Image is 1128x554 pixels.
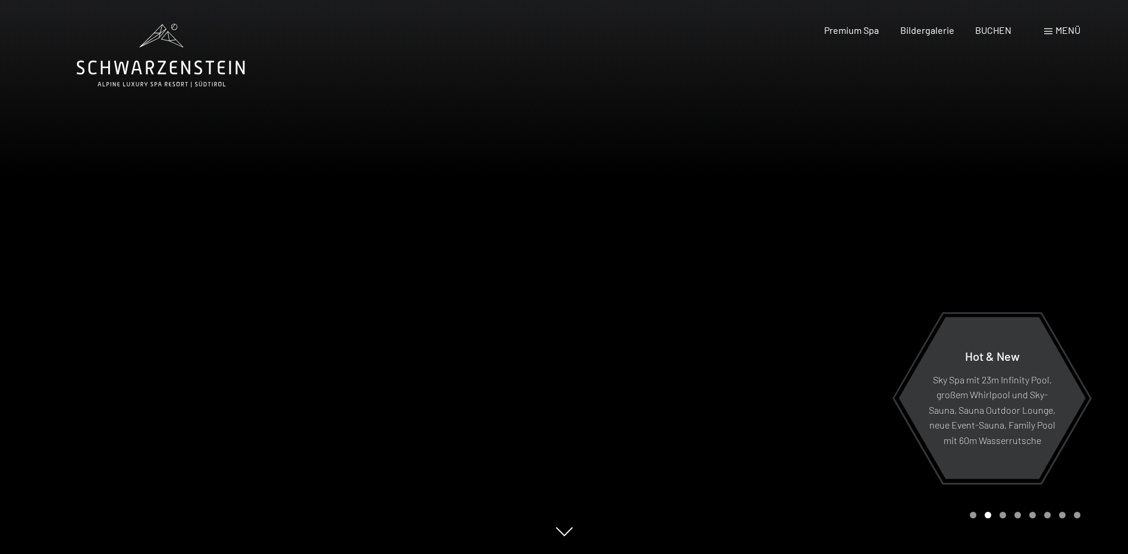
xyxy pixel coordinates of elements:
span: Menü [1055,24,1080,36]
p: Sky Spa mit 23m Infinity Pool, großem Whirlpool und Sky-Sauna, Sauna Outdoor Lounge, neue Event-S... [928,372,1057,448]
a: Premium Spa [824,24,879,36]
div: Carousel Page 2 (Current Slide) [985,512,991,518]
div: Carousel Pagination [966,512,1080,518]
a: Hot & New Sky Spa mit 23m Infinity Pool, großem Whirlpool und Sky-Sauna, Sauna Outdoor Lounge, ne... [898,316,1086,480]
div: Carousel Page 3 [1000,512,1006,518]
a: BUCHEN [975,24,1011,36]
a: Bildergalerie [900,24,954,36]
span: Hot & New [965,348,1020,363]
div: Carousel Page 5 [1029,512,1036,518]
div: Carousel Page 6 [1044,512,1051,518]
div: Carousel Page 7 [1059,512,1066,518]
div: Carousel Page 1 [970,512,976,518]
div: Carousel Page 4 [1014,512,1021,518]
div: Carousel Page 8 [1074,512,1080,518]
